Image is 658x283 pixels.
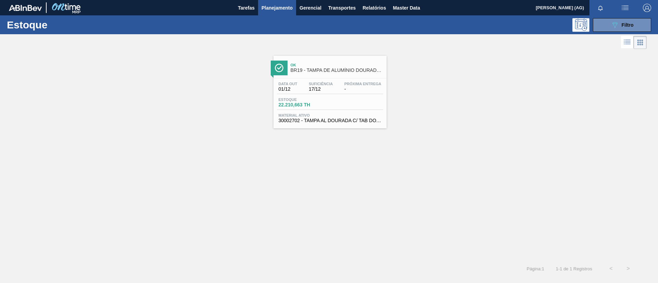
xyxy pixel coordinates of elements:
span: Próxima Entrega [344,82,381,86]
img: Ícone [275,64,283,72]
div: Visão em Cards [634,36,647,49]
button: Notificações [589,3,611,13]
button: > [620,260,637,277]
span: Página : 1 [527,266,544,271]
h1: Estoque [7,21,109,29]
span: - [344,87,381,92]
span: Gerencial [300,4,321,12]
span: Material ativo [279,113,381,117]
span: Relatórios [363,4,386,12]
button: < [602,260,620,277]
span: Filtro [622,22,634,28]
span: Master Data [393,4,420,12]
span: Data out [279,82,297,86]
span: Estoque [279,98,327,102]
a: ÍconeOkBR19 - TAMPA DE ALUMÍNIO DOURADA TAB DOURADOData out01/12Suficiência17/12Próxima Entrega-E... [268,51,390,128]
span: BR19 - TAMPA DE ALUMÍNIO DOURADA TAB DOURADO [291,68,383,73]
span: 1 - 1 de 1 Registros [555,266,592,271]
img: TNhmsLtSVTkK8tSr43FrP2fwEKptu5GPRR3wAAAABJRU5ErkJggg== [9,5,42,11]
div: Pogramando: nenhum usuário selecionado [572,18,589,32]
img: Logout [643,4,651,12]
span: Planejamento [261,4,293,12]
span: Tarefas [238,4,255,12]
span: Transportes [328,4,356,12]
span: 17/12 [309,87,333,92]
span: Ok [291,63,383,67]
img: userActions [621,4,629,12]
span: 01/12 [279,87,297,92]
span: 22.210,663 TH [279,102,327,107]
span: Suficiência [309,82,333,86]
span: 30002702 - TAMPA AL DOURADA C/ TAB DOURADO [279,118,381,123]
button: Filtro [593,18,651,32]
div: Visão em Lista [621,36,634,49]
